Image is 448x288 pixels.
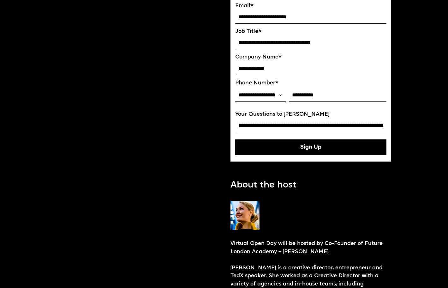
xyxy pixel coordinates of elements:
label: Phone Number [235,80,387,86]
button: Sign Up [235,139,387,155]
label: Job Title [235,28,387,35]
label: Company Name [235,54,387,60]
label: Email [235,3,387,9]
p: About the host [230,179,296,192]
label: Your Questions to [PERSON_NAME] [235,111,387,118]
